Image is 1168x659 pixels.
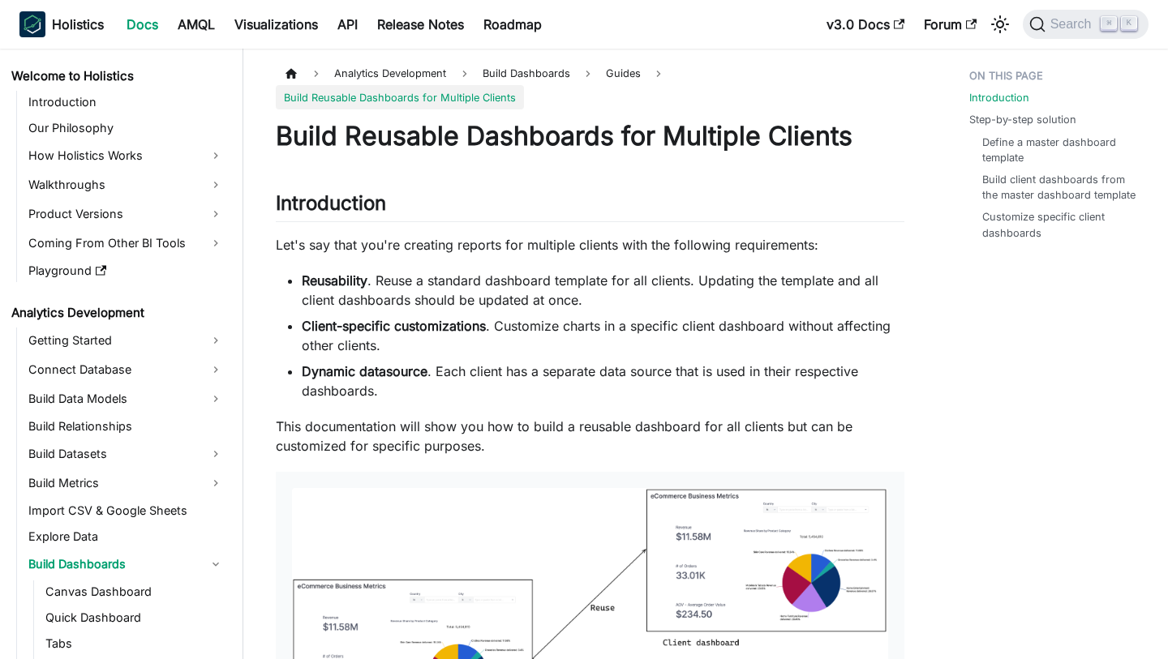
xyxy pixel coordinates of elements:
li: . Each client has a separate data source that is used in their respective dashboards. [302,362,904,400]
a: Step-by-step solution [969,112,1076,127]
span: Build Dashboards [474,62,578,85]
a: Docs [117,11,168,37]
a: Canvas Dashboard [41,580,229,603]
li: . Customize charts in a specific client dashboard without affecting other clients. [302,316,904,355]
a: v3.0 Docs [817,11,914,37]
nav: Breadcrumbs [276,62,904,109]
a: Explore Data [24,525,229,548]
a: AMQL [168,11,225,37]
li: . Reuse a standard dashboard template for all clients. Updating the template and all client dashb... [302,271,904,310]
a: Introduction [969,90,1029,105]
strong: Client-specific customizations [302,318,486,334]
a: HolisticsHolistics [19,11,104,37]
b: Holistics [52,15,104,34]
span: Search [1046,17,1101,32]
a: Visualizations [225,11,328,37]
a: Quick Dashboard [41,606,229,629]
a: How Holistics Works [24,143,229,169]
a: Define a master dashboard template [982,135,1136,165]
kbd: K [1121,16,1137,31]
kbd: ⌘ [1101,16,1117,31]
h1: Build Reusable Dashboards for Multiple Clients [276,120,904,152]
strong: Reusability [302,272,367,289]
a: Playground [24,259,229,282]
strong: Dynamic datasource [302,363,427,379]
span: Guides [598,62,649,85]
a: Forum [914,11,986,37]
a: Getting Started [24,327,229,353]
a: Our Philosophy [24,117,229,139]
a: Build Datasets [24,441,229,467]
button: Switch between dark and light mode (currently light mode) [987,11,1013,37]
p: This documentation will show you how to build a reusable dashboard for all clients but can be cus... [276,417,904,456]
a: Build client dashboards from the master dashboard template [982,172,1136,203]
a: Coming From Other BI Tools [24,230,229,256]
a: Build Metrics [24,470,229,496]
a: Connect Database [24,357,229,383]
a: API [328,11,367,37]
p: Let's say that you're creating reports for multiple clients with the following requirements: [276,235,904,255]
a: Release Notes [367,11,474,37]
span: Build Reusable Dashboards for Multiple Clients [276,85,524,109]
a: Walkthroughs [24,172,229,198]
a: Tabs [41,632,229,655]
a: Build Data Models [24,386,229,412]
span: Analytics Development [326,62,454,85]
a: Introduction [24,91,229,113]
a: Customize specific client dashboards [982,209,1136,240]
a: Home page [276,62,307,85]
a: Build Relationships [24,415,229,438]
a: Build Dashboards [24,551,229,577]
a: Product Versions [24,201,229,227]
button: Search (Command+K) [1023,10,1149,39]
a: Roadmap [474,11,552,37]
a: Welcome to Holistics [6,65,229,88]
h2: Introduction [276,191,904,222]
img: Holistics [19,11,45,37]
a: Import CSV & Google Sheets [24,499,229,522]
a: Analytics Development [6,302,229,324]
